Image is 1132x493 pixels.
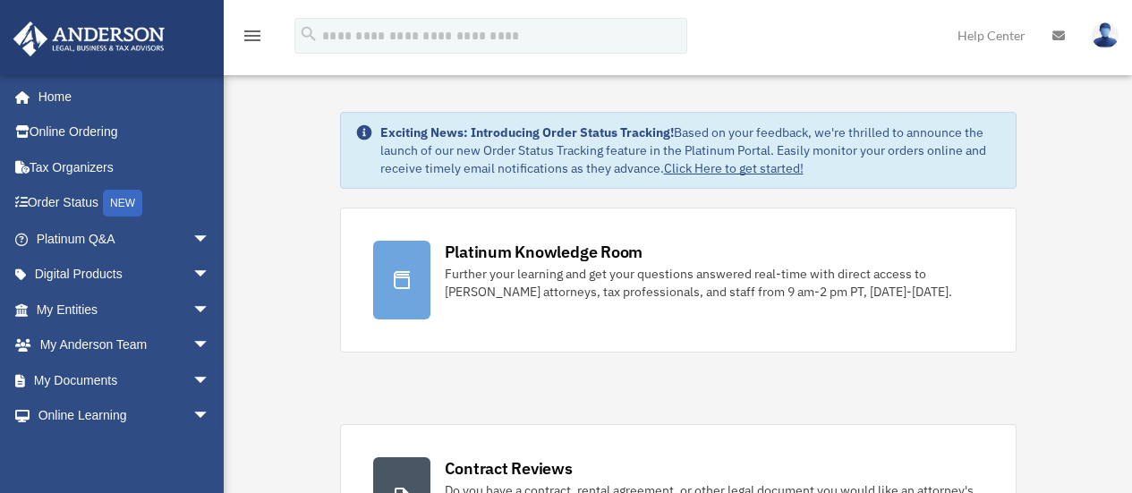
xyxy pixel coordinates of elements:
[192,398,228,435] span: arrow_drop_down
[103,190,142,217] div: NEW
[380,124,674,140] strong: Exciting News: Introducing Order Status Tracking!
[192,327,228,364] span: arrow_drop_down
[340,208,1017,353] a: Platinum Knowledge Room Further your learning and get your questions answered real-time with dire...
[380,123,1001,177] div: Based on your feedback, we're thrilled to announce the launch of our new Order Status Tracking fe...
[192,292,228,328] span: arrow_drop_down
[13,221,237,257] a: Platinum Q&Aarrow_drop_down
[13,362,237,398] a: My Documentsarrow_drop_down
[299,24,319,44] i: search
[664,160,804,176] a: Click Here to get started!
[192,362,228,399] span: arrow_drop_down
[192,221,228,258] span: arrow_drop_down
[445,265,983,301] div: Further your learning and get your questions answered real-time with direct access to [PERSON_NAM...
[8,21,170,56] img: Anderson Advisors Platinum Portal
[13,257,237,293] a: Digital Productsarrow_drop_down
[445,241,643,263] div: Platinum Knowledge Room
[13,398,237,434] a: Online Learningarrow_drop_down
[13,327,237,363] a: My Anderson Teamarrow_drop_down
[13,292,237,327] a: My Entitiesarrow_drop_down
[242,31,263,47] a: menu
[13,185,237,222] a: Order StatusNEW
[13,79,228,115] a: Home
[13,115,237,150] a: Online Ordering
[445,457,573,480] div: Contract Reviews
[1092,22,1119,48] img: User Pic
[192,257,228,293] span: arrow_drop_down
[13,149,237,185] a: Tax Organizers
[242,25,263,47] i: menu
